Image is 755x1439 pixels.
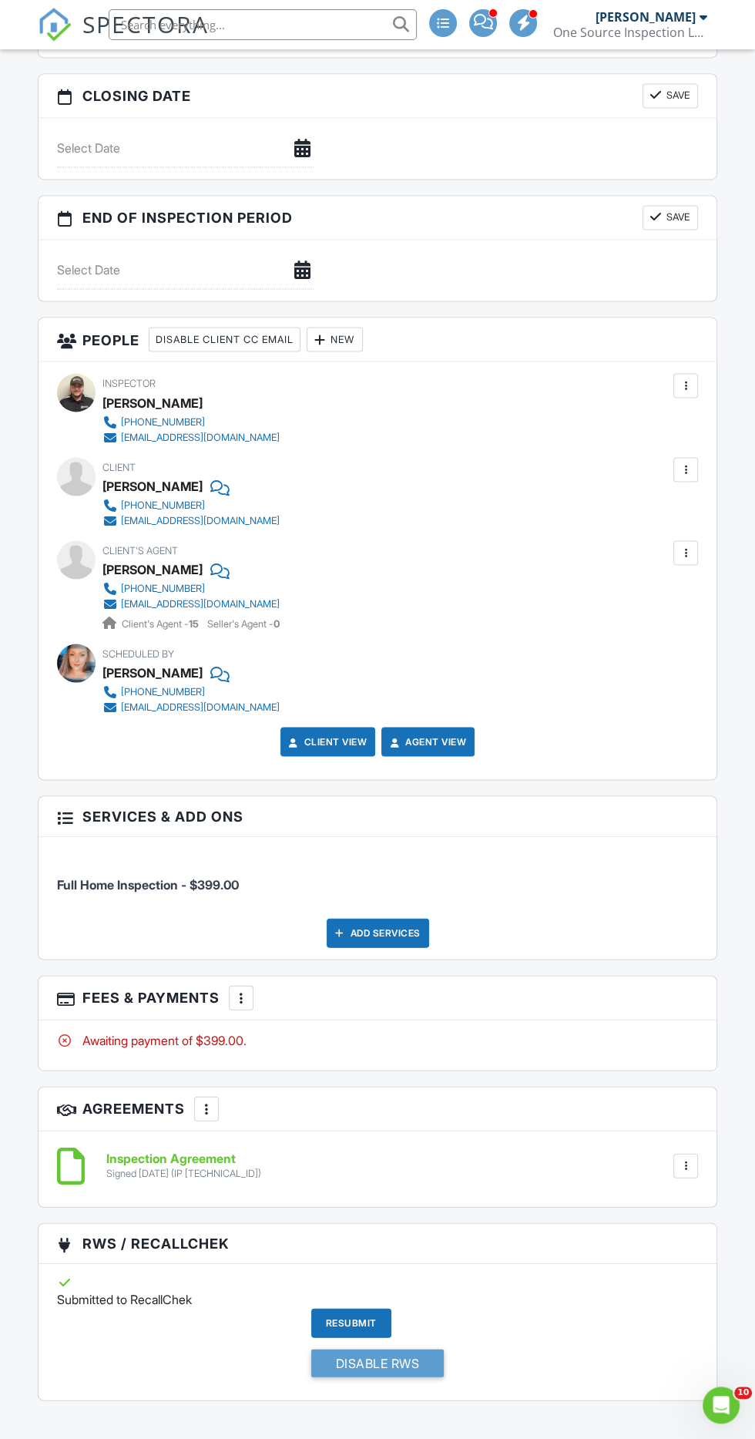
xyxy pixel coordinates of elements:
[596,9,696,25] div: [PERSON_NAME]
[57,251,314,289] input: Select Date
[121,701,280,713] div: [EMAIL_ADDRESS][DOMAIN_NAME]
[643,83,698,108] button: Save
[48,1275,707,1307] div: Submitted to RecallChek
[57,848,698,905] li: Service: Full Home Inspection
[327,918,429,947] div: Add Services
[109,9,417,40] input: Search everything...
[387,734,466,749] a: Agent View
[102,661,203,684] div: [PERSON_NAME]
[311,1349,445,1377] input: Disable RWS
[38,8,72,42] img: The Best Home Inspection Software - Spectora
[189,617,199,629] strong: 15
[102,414,280,429] a: [PHONE_NUMBER]
[106,1152,261,1165] h6: Inspection Agreement
[307,327,363,351] div: New
[122,617,201,629] span: Client's Agent -
[121,685,205,698] div: [PHONE_NUMBER]
[102,544,178,556] span: Client's Agent
[273,617,280,629] strong: 0
[102,429,280,445] a: [EMAIL_ADDRESS][DOMAIN_NAME]
[121,582,205,594] div: [PHONE_NUMBER]
[121,597,280,610] div: [EMAIL_ADDRESS][DOMAIN_NAME]
[121,514,280,526] div: [EMAIL_ADDRESS][DOMAIN_NAME]
[39,1087,716,1131] h3: Agreements
[102,497,280,513] a: [PHONE_NUMBER]
[106,1152,261,1178] a: Inspection Agreement Signed [DATE] (IP [TECHNICAL_ID])
[106,1167,261,1179] div: Signed [DATE] (IP [TECHNICAL_ID])
[121,431,280,443] div: [EMAIL_ADDRESS][DOMAIN_NAME]
[643,205,698,230] button: Save
[121,499,205,511] div: [PHONE_NUMBER]
[39,976,716,1020] h3: Fees & Payments
[57,876,239,892] span: Full Home Inspection - $399.00
[102,461,136,472] span: Client
[102,474,203,497] div: [PERSON_NAME]
[57,129,314,167] input: Select Date
[149,327,300,351] div: Disable Client CC Email
[207,617,280,629] span: Seller's Agent -
[102,699,280,714] a: [EMAIL_ADDRESS][DOMAIN_NAME]
[311,1308,391,1337] div: Resubmit
[102,391,203,414] div: [PERSON_NAME]
[121,415,205,428] div: [PHONE_NUMBER]
[102,513,280,528] a: [EMAIL_ADDRESS][DOMAIN_NAME]
[102,377,156,388] span: Inspector
[39,318,716,361] h3: People
[102,684,280,699] a: [PHONE_NUMBER]
[38,21,209,53] a: SPECTORA
[82,8,209,40] span: SPECTORA
[102,647,174,659] span: Scheduled By
[286,734,367,749] a: Client View
[82,207,293,228] span: End of Inspection Period
[102,580,280,596] a: [PHONE_NUMBER]
[57,1031,698,1048] div: Awaiting payment of $399.00.
[734,1387,752,1399] span: 10
[553,25,707,40] div: One Source Inspection LLC
[311,1308,445,1388] a: Resubmit
[703,1387,740,1424] iframe: Intercom live chat
[102,557,203,580] a: [PERSON_NAME]
[82,86,191,106] span: Closing date
[39,796,716,836] h3: Services & Add ons
[102,596,280,611] a: [EMAIL_ADDRESS][DOMAIN_NAME]
[39,1223,716,1263] h3: RWS / RecallChek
